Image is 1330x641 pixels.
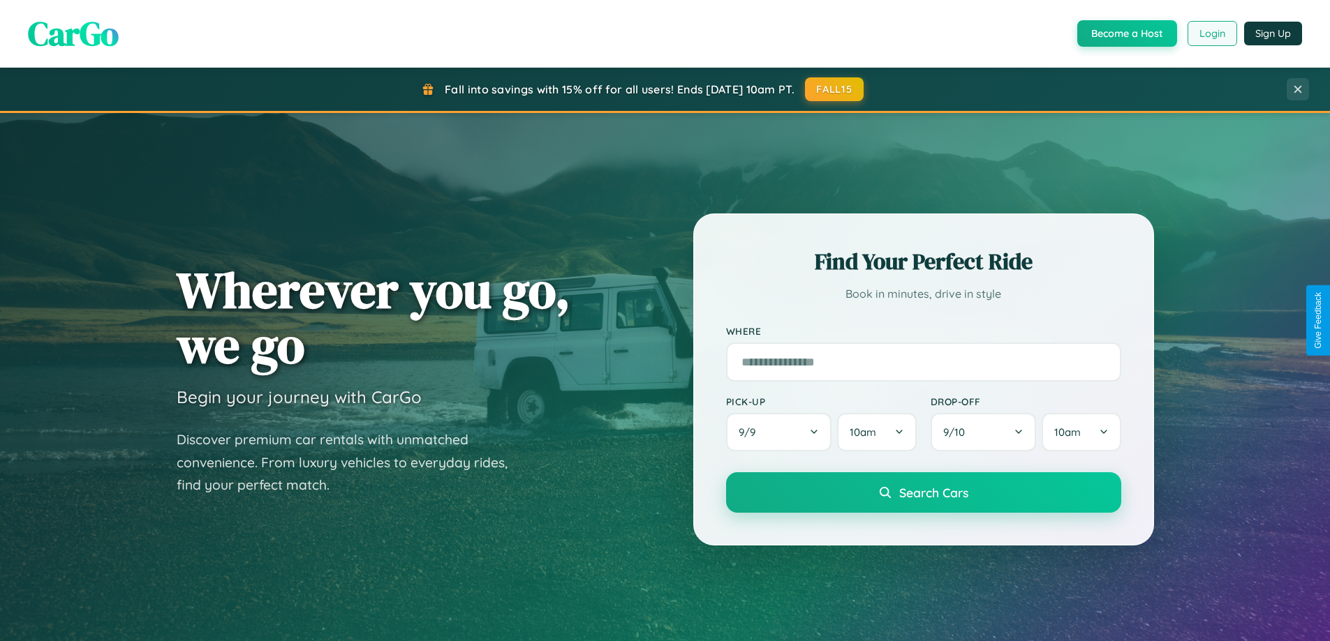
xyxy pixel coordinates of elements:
[850,425,876,439] span: 10am
[931,395,1121,407] label: Drop-off
[726,325,1121,337] label: Where
[1077,20,1177,47] button: Become a Host
[445,82,795,96] span: Fall into savings with 15% off for all users! Ends [DATE] 10am PT.
[177,262,570,372] h1: Wherever you go, we go
[726,246,1121,277] h2: Find Your Perfect Ride
[805,77,864,101] button: FALL15
[726,413,832,451] button: 9/9
[726,284,1121,304] p: Book in minutes, drive in style
[1042,413,1121,451] button: 10am
[739,425,762,439] span: 9 / 9
[931,413,1037,451] button: 9/10
[1244,22,1302,45] button: Sign Up
[28,10,119,56] span: CarGo
[177,428,526,497] p: Discover premium car rentals with unmatched convenience. From luxury vehicles to everyday rides, ...
[1054,425,1081,439] span: 10am
[943,425,972,439] span: 9 / 10
[726,472,1121,513] button: Search Cars
[177,386,422,407] h3: Begin your journey with CarGo
[837,413,916,451] button: 10am
[726,395,917,407] label: Pick-up
[1188,21,1237,46] button: Login
[899,485,968,500] span: Search Cars
[1313,292,1323,349] div: Give Feedback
